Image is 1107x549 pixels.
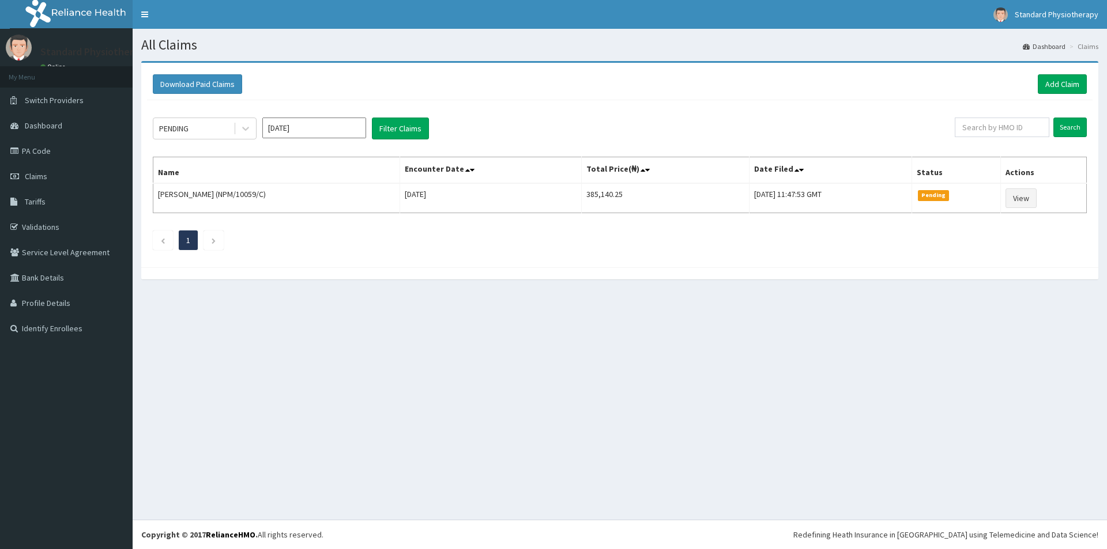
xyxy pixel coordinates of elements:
[912,157,1000,184] th: Status
[750,157,912,184] th: Date Filed
[1053,118,1087,137] input: Search
[159,123,189,134] div: PENDING
[6,35,32,60] img: User Image
[133,520,1107,549] footer: All rights reserved.
[211,235,216,245] a: Next page
[262,118,366,138] input: Select Month and Year
[25,196,46,207] span: Tariffs
[186,235,190,245] a: Page 1 is your current page
[25,171,47,181] span: Claims
[25,120,62,131] span: Dashboard
[40,63,68,71] a: Online
[581,157,750,184] th: Total Price(₦)
[400,183,582,213] td: [DATE]
[993,7,1008,22] img: User Image
[153,157,400,184] th: Name
[40,47,149,57] p: Standard Physiotherapy
[1067,41,1098,51] li: Claims
[750,183,912,213] td: [DATE] 11:47:53 GMT
[141,529,258,540] strong: Copyright © 2017 .
[141,37,1098,52] h1: All Claims
[400,157,582,184] th: Encounter Date
[1023,41,1065,51] a: Dashboard
[1000,157,1086,184] th: Actions
[372,118,429,139] button: Filter Claims
[153,183,400,213] td: [PERSON_NAME] (NPM/10059/C)
[25,95,84,105] span: Switch Providers
[160,235,165,245] a: Previous page
[918,190,950,200] span: Pending
[1015,9,1098,20] span: Standard Physiotherapy
[581,183,750,213] td: 385,140.25
[1006,188,1037,208] a: View
[793,529,1098,540] div: Redefining Heath Insurance in [GEOGRAPHIC_DATA] using Telemedicine and Data Science!
[1038,74,1087,94] a: Add Claim
[206,529,255,540] a: RelianceHMO
[153,74,242,94] button: Download Paid Claims
[955,118,1049,137] input: Search by HMO ID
